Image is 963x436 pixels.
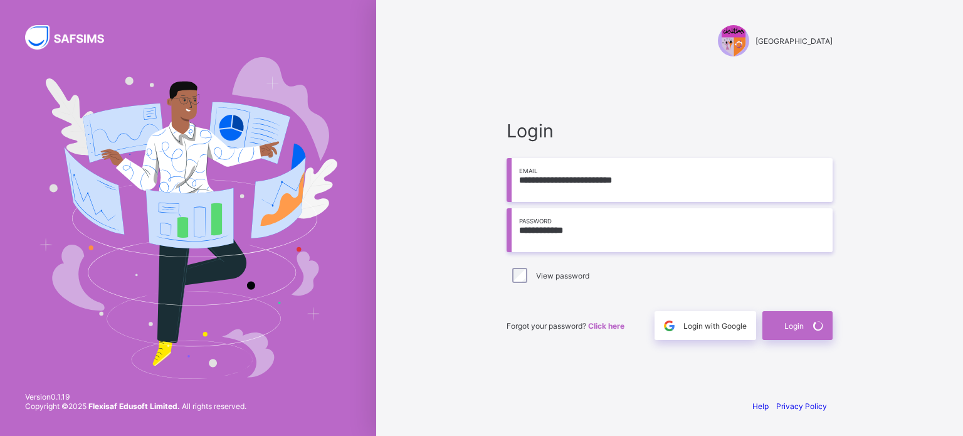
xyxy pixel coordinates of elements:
[683,321,747,331] span: Login with Google
[755,36,833,46] span: [GEOGRAPHIC_DATA]
[88,401,180,411] strong: Flexisaf Edusoft Limited.
[25,25,119,50] img: SAFSIMS Logo
[25,392,246,401] span: Version 0.1.19
[776,401,827,411] a: Privacy Policy
[507,120,833,142] span: Login
[588,321,624,331] a: Click here
[784,321,804,331] span: Login
[662,319,676,333] img: google.396cfc9801f0270233282035f929180a.svg
[39,57,337,378] img: Hero Image
[25,401,246,411] span: Copyright © 2025 All rights reserved.
[536,271,589,280] label: View password
[507,321,624,331] span: Forgot your password?
[752,401,769,411] a: Help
